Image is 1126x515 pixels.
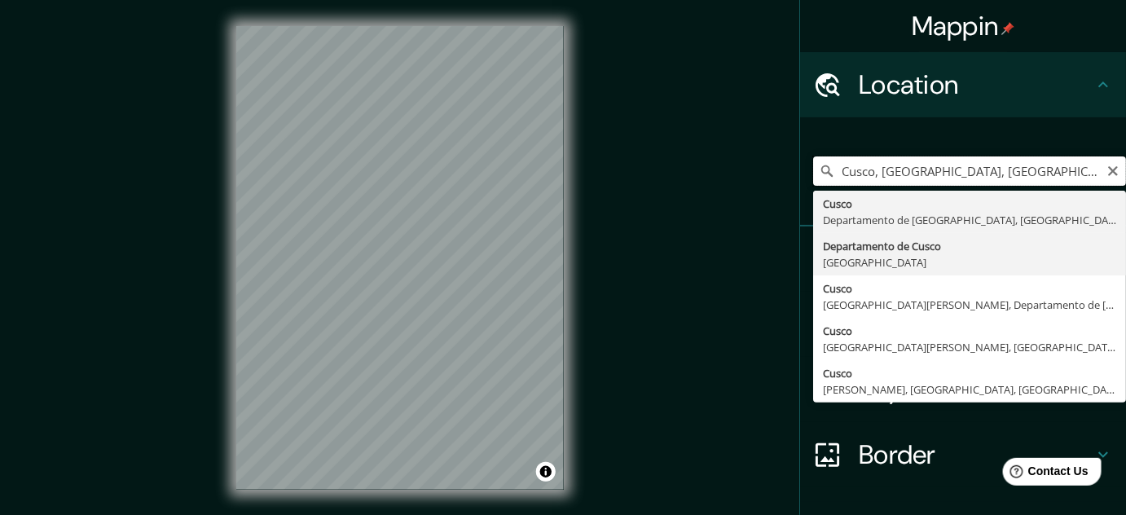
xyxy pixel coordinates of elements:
iframe: Help widget launcher [981,451,1108,497]
div: Layout [800,357,1126,422]
canvas: Map [236,26,564,490]
div: Style [800,292,1126,357]
div: Departamento de Cusco [823,238,1116,254]
div: Pins [800,227,1126,292]
div: [GEOGRAPHIC_DATA][PERSON_NAME], Departamento de [GEOGRAPHIC_DATA], [GEOGRAPHIC_DATA] [823,297,1116,313]
div: [GEOGRAPHIC_DATA] [823,254,1116,271]
input: Pick your city or area [813,156,1126,186]
div: Cusco [823,280,1116,297]
div: Cusco [823,365,1116,381]
div: [GEOGRAPHIC_DATA][PERSON_NAME], [GEOGRAPHIC_DATA][PERSON_NAME], [GEOGRAPHIC_DATA] [823,339,1116,355]
img: pin-icon.png [1001,22,1014,35]
h4: Border [859,438,1093,471]
div: Cusco [823,323,1116,339]
h4: Mappin [912,10,1015,42]
h4: Location [859,68,1093,101]
div: Departamento de [GEOGRAPHIC_DATA], [GEOGRAPHIC_DATA] [823,212,1116,228]
div: Cusco [823,196,1116,212]
div: Border [800,422,1126,487]
div: [PERSON_NAME], [GEOGRAPHIC_DATA], [GEOGRAPHIC_DATA] [823,381,1116,398]
h4: Layout [859,373,1093,406]
div: Location [800,52,1126,117]
button: Clear [1106,162,1119,178]
button: Toggle attribution [536,462,556,482]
